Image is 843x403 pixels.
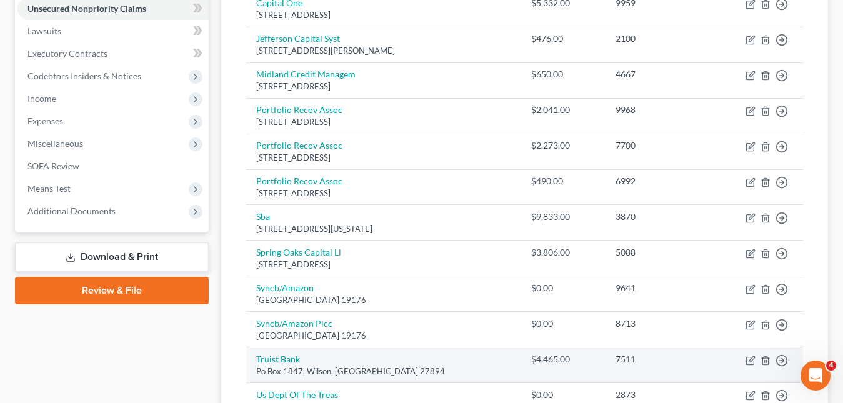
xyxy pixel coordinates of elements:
[256,9,511,21] div: [STREET_ADDRESS]
[616,246,704,259] div: 5088
[256,247,341,257] a: Spring Oaks Capital Ll
[531,139,595,152] div: $2,273.00
[616,353,704,366] div: 7511
[616,175,704,187] div: 6992
[531,353,595,366] div: $4,465.00
[256,33,340,44] a: Jefferson Capital Syst
[15,242,209,272] a: Download & Print
[531,104,595,116] div: $2,041.00
[27,93,56,104] span: Income
[256,318,332,329] a: Syncb/Amazon Plcc
[616,317,704,330] div: 8713
[17,20,209,42] a: Lawsuits
[256,152,511,164] div: [STREET_ADDRESS]
[531,282,595,294] div: $0.00
[17,42,209,65] a: Executory Contracts
[256,223,511,235] div: [STREET_ADDRESS][US_STATE]
[531,175,595,187] div: $490.00
[531,211,595,223] div: $9,833.00
[27,116,63,126] span: Expenses
[256,45,511,57] div: [STREET_ADDRESS][PERSON_NAME]
[256,69,356,79] a: Midland Credit Managem
[256,140,342,151] a: Portfolio Recov Assoc
[27,206,116,216] span: Additional Documents
[256,104,342,115] a: Portfolio Recov Assoc
[256,354,300,364] a: Truist Bank
[826,361,836,371] span: 4
[256,116,511,128] div: [STREET_ADDRESS]
[17,155,209,177] a: SOFA Review
[616,282,704,294] div: 9641
[256,211,270,222] a: Sba
[616,104,704,116] div: 9968
[531,389,595,401] div: $0.00
[27,48,107,59] span: Executory Contracts
[27,161,79,171] span: SOFA Review
[531,32,595,45] div: $476.00
[15,277,209,304] a: Review & File
[256,330,511,342] div: [GEOGRAPHIC_DATA] 19176
[531,317,595,330] div: $0.00
[616,68,704,81] div: 4667
[256,389,338,400] a: Us Dept Of The Treas
[27,26,61,36] span: Lawsuits
[256,282,314,293] a: Syncb/Amazon
[27,71,141,81] span: Codebtors Insiders & Notices
[531,246,595,259] div: $3,806.00
[616,389,704,401] div: 2873
[256,81,511,92] div: [STREET_ADDRESS]
[616,211,704,223] div: 3870
[256,176,342,186] a: Portfolio Recov Assoc
[801,361,831,391] iframe: Intercom live chat
[27,138,83,149] span: Miscellaneous
[27,3,146,14] span: Unsecured Nonpriority Claims
[256,259,511,271] div: [STREET_ADDRESS]
[27,183,71,194] span: Means Test
[256,294,511,306] div: [GEOGRAPHIC_DATA] 19176
[256,366,511,377] div: Po Box 1847, Wilson, [GEOGRAPHIC_DATA] 27894
[531,68,595,81] div: $650.00
[616,32,704,45] div: 2100
[256,187,511,199] div: [STREET_ADDRESS]
[616,139,704,152] div: 7700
